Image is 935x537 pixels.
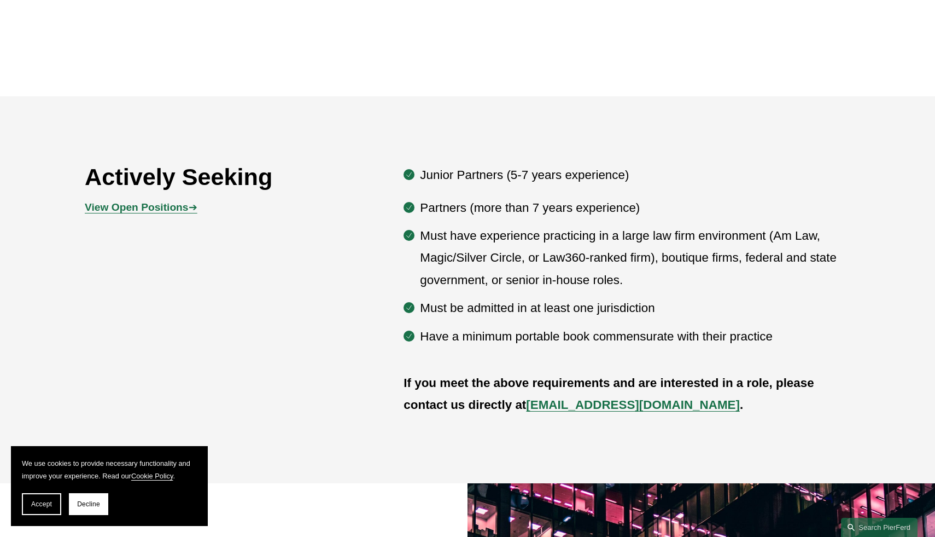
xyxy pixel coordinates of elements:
[77,500,100,508] span: Decline
[85,163,340,191] h2: Actively Seeking
[22,457,197,482] p: We use cookies to provide necessary functionality and improve your experience. Read our .
[85,201,197,213] span: ➔
[420,326,850,348] p: Have a minimum portable book commensurate with their practice
[420,197,850,219] p: Partners (more than 7 years experience)
[11,446,208,526] section: Cookie banner
[740,398,743,412] strong: .
[404,376,817,412] strong: If you meet the above requirements and are interested in a role, please contact us directly at
[85,201,197,213] a: View Open Positions➔
[420,297,850,319] p: Must be admitted in at least one jurisdiction
[69,493,108,515] button: Decline
[131,472,173,480] a: Cookie Policy
[31,500,52,508] span: Accept
[420,225,850,291] p: Must have experience practicing in a large law firm environment (Am Law, Magic/Silver Circle, or ...
[841,518,918,537] a: Search this site
[85,201,188,213] strong: View Open Positions
[420,164,850,186] p: Junior Partners (5-7 years experience)
[526,398,740,412] a: [EMAIL_ADDRESS][DOMAIN_NAME]
[22,493,61,515] button: Accept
